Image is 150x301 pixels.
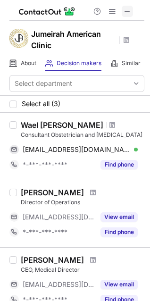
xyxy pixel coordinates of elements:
[21,188,84,197] div: [PERSON_NAME]
[21,59,36,67] span: About
[100,227,138,237] button: Reveal Button
[22,100,60,108] span: Select all (3)
[23,280,95,289] span: [EMAIL_ADDRESS][DOMAIN_NAME]
[21,198,144,207] div: Director of Operations
[100,160,138,169] button: Reveal Button
[23,213,95,221] span: [EMAIL_ADDRESS][DOMAIN_NAME]
[21,131,144,139] div: Consultant Obstetrician and [MEDICAL_DATA]
[19,6,75,17] img: ContactOut v5.3.10
[100,280,138,289] button: Reveal Button
[100,212,138,222] button: Reveal Button
[57,59,101,67] span: Decision makers
[122,59,141,67] span: Similar
[15,79,72,88] div: Select department
[9,29,28,48] img: d65e20b6a02e646015fdb9edcef7741a
[21,266,144,274] div: CEO, Medical Director
[23,145,131,154] span: [EMAIL_ADDRESS][DOMAIN_NAME]
[31,28,116,51] h1: Jumeirah American Clinic
[21,255,84,265] div: [PERSON_NAME]
[21,120,103,130] div: Wael [PERSON_NAME]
